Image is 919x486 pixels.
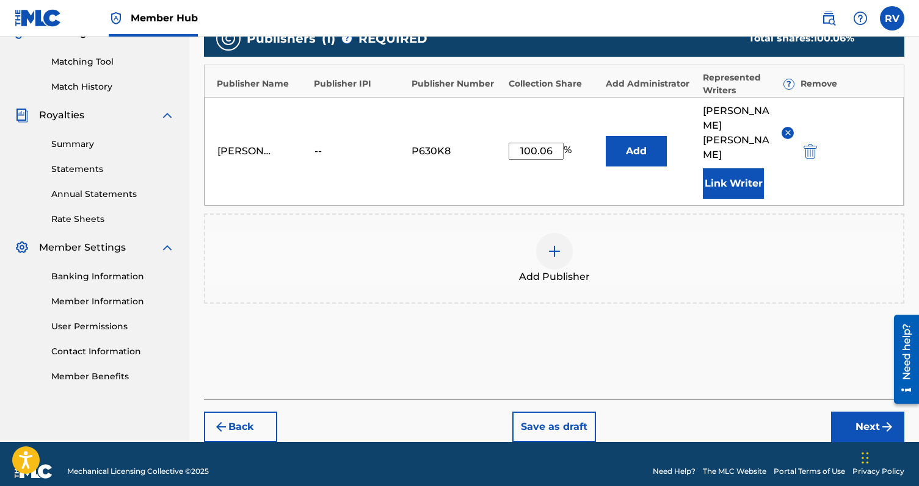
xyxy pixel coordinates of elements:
[703,168,764,199] button: Link Writer
[51,320,175,333] a: User Permissions
[131,11,198,25] span: Member Hub
[512,412,596,442] button: Save as draft
[51,370,175,383] a: Member Benefits
[703,466,766,477] a: The MLC Website
[15,108,29,123] img: Royalties
[848,6,873,30] div: Help
[51,55,175,68] a: Matching Tool
[247,29,316,48] span: Publishers
[214,420,228,434] img: 7ee5dd4eb1f8a8e3ef2f.svg
[51,80,175,93] a: Match History
[783,128,793,137] img: remove-from-list-button
[412,77,503,90] div: Publisher Number
[39,108,84,123] span: Royalties
[853,11,868,26] img: help
[547,244,562,259] img: add
[606,77,697,90] div: Add Administrator
[804,144,817,159] img: 12a2ab48e56ec057fbd8.svg
[816,6,841,30] a: Public Search
[831,412,904,442] button: Next
[322,29,335,48] span: ( 1 )
[204,412,277,442] button: Back
[314,77,405,90] div: Publisher IPI
[67,466,209,477] span: Mechanical Licensing Collective © 2025
[509,77,600,90] div: Collection Share
[51,188,175,201] a: Annual Statements
[39,240,126,255] span: Member Settings
[160,108,175,123] img: expand
[51,213,175,226] a: Rate Sheets
[774,466,845,477] a: Portal Terms of Use
[852,466,904,477] a: Privacy Policy
[749,31,880,46] div: Total shares:
[880,6,904,30] div: User Menu
[15,464,53,479] img: logo
[51,345,175,358] a: Contact Information
[15,240,29,255] img: Member Settings
[801,77,892,90] div: Remove
[880,420,895,434] img: f7272a7cc735f4ea7f67.svg
[564,143,575,160] span: %
[703,104,772,162] span: [PERSON_NAME] [PERSON_NAME]
[358,29,427,48] span: REQUIRED
[653,466,696,477] a: Need Help?
[160,240,175,255] img: expand
[813,32,854,44] span: 100.06 %
[51,138,175,151] a: Summary
[606,136,667,166] button: Add
[519,270,590,284] span: Add Publisher
[703,71,794,97] div: Represented Writers
[885,310,919,408] iframe: Resource Center
[109,11,123,26] img: Top Rightsholder
[784,79,794,89] span: ?
[217,77,308,90] div: Publisher Name
[862,440,869,476] div: Drag
[342,34,352,43] span: ?
[221,31,236,46] img: publishers
[858,427,919,486] iframe: Chat Widget
[51,295,175,308] a: Member Information
[51,163,175,176] a: Statements
[51,270,175,283] a: Banking Information
[15,9,62,27] img: MLC Logo
[821,11,836,26] img: search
